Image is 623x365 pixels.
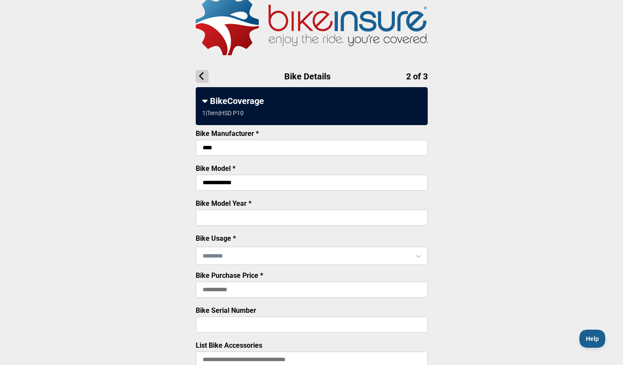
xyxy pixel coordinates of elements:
iframe: Toggle Customer Support [579,330,606,348]
label: Bike Purchase Price * [196,271,263,280]
span: 2 of 3 [406,71,428,82]
label: Bike Serial Number [196,306,256,315]
label: Bike Manufacturer * [196,129,259,138]
h1: Bike Details [196,70,428,83]
label: Bike Model * [196,164,235,173]
label: List Bike Accessories [196,341,262,349]
div: 1 | Tern | HSD P10 [202,110,244,116]
div: BikeCoverage [202,96,421,106]
label: Bike Model Year * [196,199,251,208]
label: Bike Usage * [196,234,236,242]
